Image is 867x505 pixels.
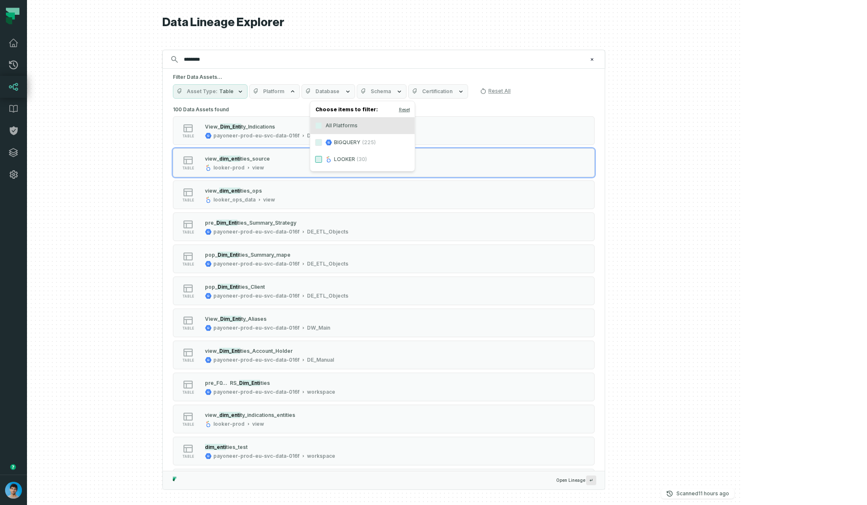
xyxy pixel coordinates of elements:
[240,412,295,418] span: ty_indications_entities
[252,421,264,427] div: view
[310,117,415,134] label: All Platforms
[209,188,219,194] span: ew_
[205,348,209,354] span: vi
[220,316,241,322] mark: Dim_Enti
[173,180,595,209] button: tablelooker_ops_dataview
[205,316,210,322] span: Vi
[210,124,220,130] span: ew_
[213,293,299,299] div: payoneer-prod-eu-svc-data-016f
[205,156,209,162] span: vi
[307,228,348,235] div: DE_ETL_Objects
[205,380,230,386] span: pre_F0_FL
[213,132,299,139] div: payoneer-prod-eu-svc-data-016f
[173,469,595,497] button: tablepayoneer-prod-eu-svc-data-016fDE_Manual
[173,84,248,99] button: Asset TypeTable
[213,228,299,235] div: payoneer-prod-eu-svc-data-016f
[173,74,595,81] h5: Filter Data Assets...
[205,124,210,130] span: Vi
[163,104,605,471] div: Suggestions
[226,444,248,450] span: ties_test
[173,212,595,241] button: tablepayoneer-prod-eu-svc-data-016fDE_ETL_Objects
[182,134,194,138] span: table
[182,358,194,363] span: table
[230,380,239,386] span: RS_
[213,421,245,427] div: looker-prod
[302,84,355,99] button: Database
[371,88,391,95] span: Schema
[205,380,270,386] div: pre_F0_FLRS_Dim_Entities
[173,405,595,433] button: tablelooker-prodview
[307,325,330,331] div: DW_Main
[307,132,330,139] div: DW_Main
[173,116,595,145] button: tablepayoneer-prod-eu-svc-data-016fDW_Main
[208,252,218,258] span: op_
[173,437,595,465] button: tablepayoneer-prod-eu-svc-data-016fworkspace
[219,156,240,162] mark: dim_enti
[661,489,734,499] button: Scanned[DATE] 4:06:33 AM
[357,84,407,99] button: Schema
[219,88,234,95] span: Table
[220,124,241,130] mark: Dim_Enti
[219,348,240,354] mark: Dim_Enti
[205,284,208,290] span: p
[219,412,240,418] mark: dim_enti
[173,244,595,273] button: tablepayoneer-prod-eu-svc-data-016fDE_ETL_Objects
[218,252,239,258] mark: Dim_Enti
[205,252,208,258] span: p
[213,453,299,459] div: payoneer-prod-eu-svc-data-016f
[307,357,334,363] div: DE_Manual
[173,341,595,369] button: tablepayoneer-prod-eu-svc-data-016fDE_Manual
[263,88,284,95] span: Platform
[307,261,348,267] div: DE_ETL_Objects
[187,88,218,95] span: Asset Type
[219,188,240,194] mark: dim_enti
[249,84,300,99] button: Platform
[239,284,265,290] span: ties_Client
[241,124,275,130] span: ty_Indications
[586,475,596,485] span: Press ↵ to add a new Data Asset to the graph
[213,389,299,395] div: payoneer-prod-eu-svc-data-016f
[9,463,17,471] div: Tooltip anchor
[240,348,293,354] span: ties_Account_Holder
[676,489,729,498] p: Scanned
[239,252,291,258] span: ties_Summary_mape
[241,316,267,322] span: ty_Aliases
[213,164,245,171] div: looker-prod
[208,220,216,226] span: re_
[205,188,209,194] span: vi
[240,156,270,162] span: ties_source
[182,422,194,427] span: table
[252,164,264,171] div: view
[698,490,729,497] relative-time: Oct 6, 2025, 4:06 AM GMT+3
[213,196,256,203] div: looker_ops_data
[210,316,220,322] span: ew_
[182,262,194,266] span: table
[216,220,237,226] mark: Dim_Enti
[205,220,208,226] span: p
[213,325,299,331] div: payoneer-prod-eu-svc-data-016f
[307,293,348,299] div: DE_ETL_Objects
[315,122,322,129] button: All Platforms
[399,106,410,113] button: Reset
[237,220,296,226] span: ties_Summary_Strategy
[205,412,209,418] span: vi
[182,454,194,459] span: table
[205,444,226,450] mark: dim_enti
[213,261,299,267] div: payoneer-prod-eu-svc-data-016f
[310,105,415,117] h4: Choose items to filter:
[213,357,299,363] div: payoneer-prod-eu-svc-data-016f
[422,88,452,95] span: Certification
[263,196,275,203] div: view
[408,84,468,99] button: Certification
[182,198,194,202] span: table
[182,166,194,170] span: table
[310,151,415,168] label: LOOKER
[209,348,219,354] span: ew_
[556,475,596,485] span: Open Lineage
[307,453,335,459] div: workspace
[239,380,260,386] mark: Dim_Enti
[307,389,335,395] div: workspace
[240,188,262,194] span: ties_ops
[315,88,339,95] span: Database
[162,15,605,30] h1: Data Lineage Explorer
